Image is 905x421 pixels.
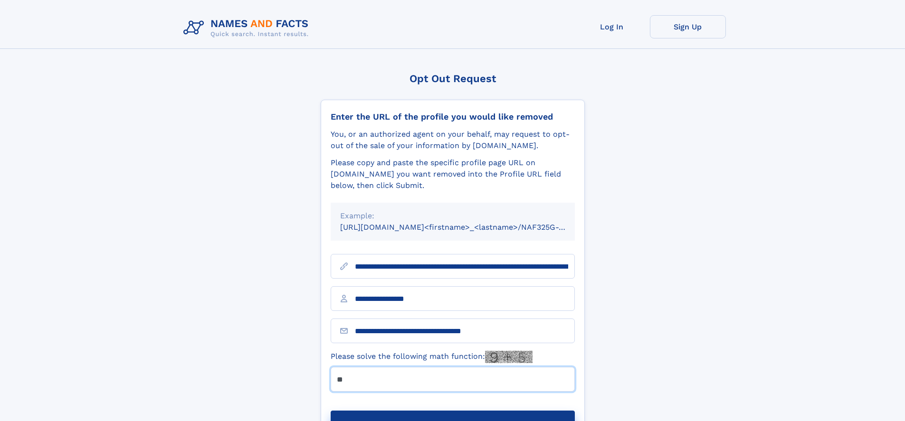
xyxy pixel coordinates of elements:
[331,157,575,191] div: Please copy and paste the specific profile page URL on [DOMAIN_NAME] you want removed into the Pr...
[574,15,650,38] a: Log In
[180,15,316,41] img: Logo Names and Facts
[331,112,575,122] div: Enter the URL of the profile you would like removed
[331,129,575,151] div: You, or an authorized agent on your behalf, may request to opt-out of the sale of your informatio...
[340,210,565,222] div: Example:
[650,15,726,38] a: Sign Up
[331,351,533,363] label: Please solve the following math function:
[321,73,585,84] div: Opt Out Request
[340,223,593,232] small: [URL][DOMAIN_NAME]<firstname>_<lastname>/NAF325G-xxxxxxxx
